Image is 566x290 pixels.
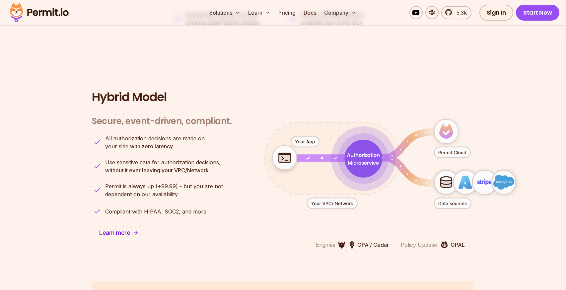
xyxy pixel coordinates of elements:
[401,241,438,249] p: Policy Updater
[357,241,389,249] p: OPA / Cedar
[316,241,335,249] p: Engines
[130,143,173,150] strong: with zero latency
[441,6,471,19] a: 5.3k
[246,6,273,19] button: Learn
[105,134,205,150] p: your side
[92,225,146,241] a: Learn more
[516,5,559,21] a: Start Now
[99,228,130,237] span: Learn more
[92,90,474,104] h2: Hybrid Model
[451,241,465,249] p: OPAL
[92,116,232,127] h3: Secure, event-driven, compliant.
[321,6,359,19] button: Company
[276,6,298,19] a: Pricing
[105,182,223,198] p: dependent on our availability
[105,182,223,190] span: Permit is always up (+99.99) - but you are not
[105,167,209,174] strong: without it ever leaving your VPC/Network
[105,134,205,142] span: All authorization decisions are made on
[105,208,206,216] p: Compliant with HIPAA, SOC2, and more
[479,5,514,21] a: Sign In
[207,6,243,19] button: Solutions
[7,1,72,24] img: Permit logo
[105,158,221,166] span: Use sensitive data for authorization decisions,
[244,100,537,228] div: animation
[453,9,467,17] span: 5.3k
[301,6,319,19] a: Docs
